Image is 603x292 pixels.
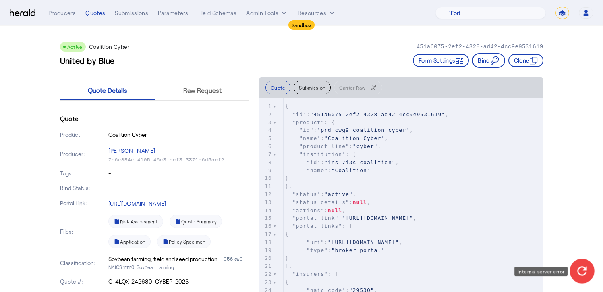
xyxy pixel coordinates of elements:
[292,111,307,117] span: "id"
[324,191,353,197] span: "active"
[307,239,324,245] span: "uri"
[259,190,273,198] div: 12
[508,54,543,67] button: Clone
[259,238,273,246] div: 18
[285,207,346,213] span: : ,
[108,156,249,163] p: 7c6e854e-4105-46c3-bcf3-3371a6d5acf2
[259,182,273,190] div: 11
[259,102,273,111] div: 1
[170,215,222,228] a: Quote Summary
[259,111,273,119] div: 2
[307,159,321,165] span: "id"
[285,239,402,245] span: : ,
[299,127,313,133] span: "id"
[108,169,249,177] p: -
[183,87,222,94] span: Raw Request
[259,278,273,286] div: 23
[259,246,273,254] div: 19
[108,200,166,207] a: [URL][DOMAIN_NAME]
[265,81,291,94] button: Quote
[85,9,105,17] div: Quotes
[10,9,35,17] img: Herald Logo
[307,167,328,173] span: "name"
[285,199,371,205] span: : ,
[108,263,249,271] p: NAICS 111110: Soybean Farming
[292,119,324,125] span: "product"
[299,143,349,149] span: "product_line"
[353,143,378,149] span: "cyber"
[259,270,273,278] div: 22
[60,277,107,286] p: Quote #:
[259,206,273,215] div: 14
[328,207,342,213] span: null
[292,215,339,221] span: "portal_link"
[294,81,331,94] button: Submission
[108,235,151,248] a: Application
[285,143,381,149] span: : ,
[89,43,130,51] p: Coalition Cyber
[108,215,163,228] a: Risk Assessment
[108,184,249,192] p: -
[224,255,249,263] div: 056xw0
[339,85,365,90] span: Carrier Raw
[334,81,382,94] button: Carrier Raw
[310,111,445,117] span: "451a6075-2ef2-4328-ad42-4cc9e9531619"
[292,199,349,205] span: "status_details"
[285,215,417,221] span: : ,
[299,151,346,157] span: "institution"
[259,214,273,222] div: 15
[60,184,107,192] p: Bind Status:
[332,247,385,253] span: "broker_portal"
[60,114,79,123] h4: Quote
[259,159,273,167] div: 8
[298,9,336,17] button: Resources dropdown menu
[259,119,273,127] div: 3
[285,223,353,229] span: : [
[259,142,273,150] div: 6
[285,159,399,165] span: : ,
[307,247,328,253] span: "type"
[416,43,543,51] p: 451a6075-2ef2-4328-ad42-4cc9e9531619
[60,131,107,139] p: Product:
[285,175,289,181] span: }
[198,9,237,17] div: Field Schemas
[259,230,273,238] div: 17
[285,279,289,285] span: {
[285,191,356,197] span: : ,
[259,134,273,142] div: 5
[108,131,249,139] p: Coalition Cyber
[285,167,371,173] span: :
[259,222,273,230] div: 16
[285,183,292,189] span: },
[332,167,371,173] span: "Coalition"
[285,151,356,157] span: : {
[328,239,399,245] span: "[URL][DOMAIN_NAME]"
[246,9,288,17] button: internal dropdown menu
[60,259,107,267] p: Classification:
[292,271,328,277] span: "insurers"
[292,207,324,213] span: "actions"
[108,145,249,156] p: [PERSON_NAME]
[60,169,107,177] p: Tags:
[413,54,469,67] button: Form Settings
[259,262,273,270] div: 21
[353,199,367,205] span: null
[108,255,218,263] div: Soybean farming, field and seed production
[88,87,127,94] span: Quote Details
[259,254,273,262] div: 20
[317,127,410,133] span: "prd_cwg9_coalition_cyber"
[259,198,273,206] div: 13
[299,135,321,141] span: "name"
[108,277,249,286] p: C-4LQX-242680-CYBER-2025
[67,44,83,50] span: Active
[259,167,273,175] div: 9
[60,55,115,66] h3: United by Blue
[324,159,396,165] span: "ins_7i3s_coalition"
[259,126,273,134] div: 4
[259,150,273,159] div: 7
[48,9,76,17] div: Producers
[292,191,321,197] span: "status"
[285,119,335,125] span: : {
[285,271,339,277] span: : [
[285,135,388,141] span: : ,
